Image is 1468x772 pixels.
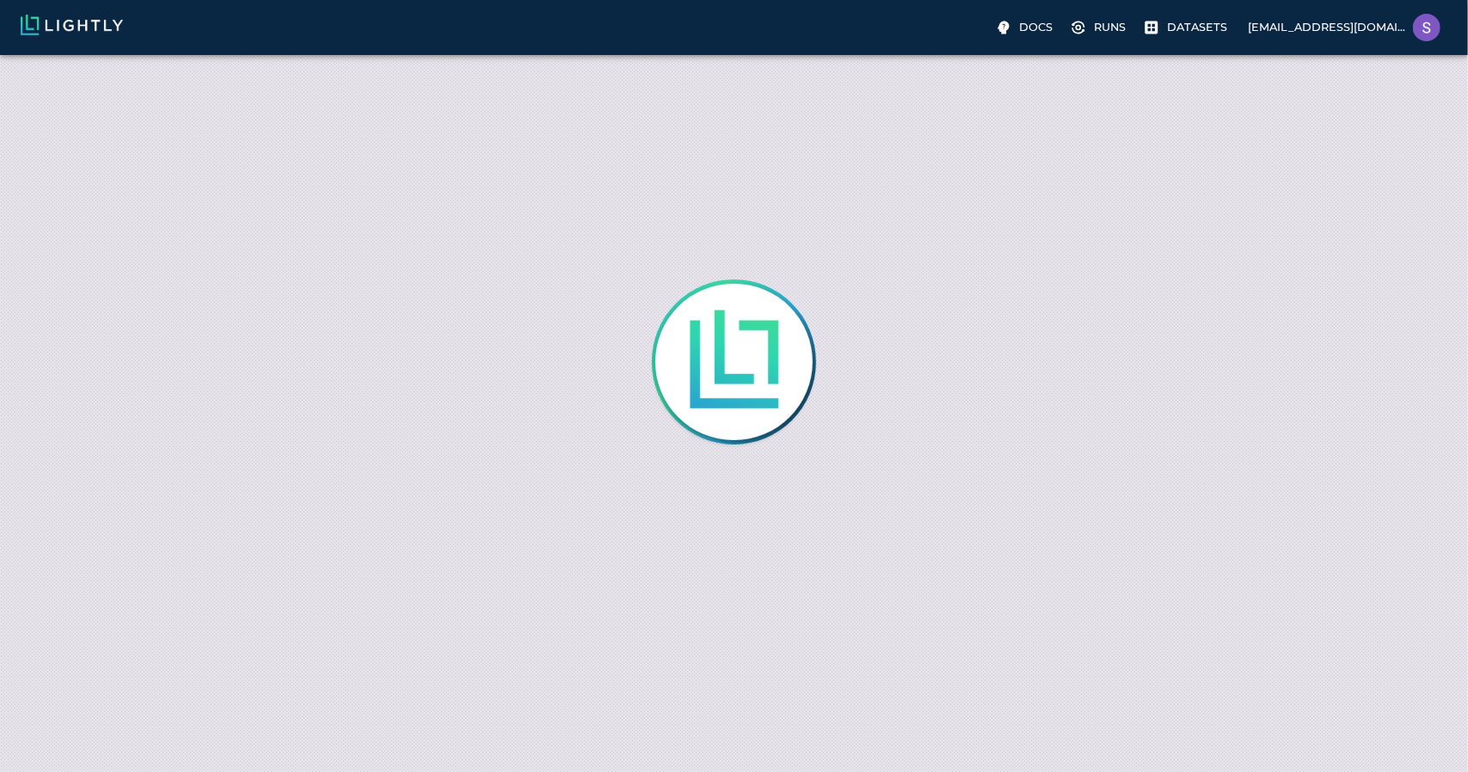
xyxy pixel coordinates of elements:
[1167,19,1227,35] p: Datasets
[1248,19,1406,35] p: [EMAIL_ADDRESS][DOMAIN_NAME]
[1413,14,1440,41] img: Saengki Park
[992,14,1060,41] label: Docs
[21,15,123,35] img: Lightly
[1094,19,1126,35] p: Runs
[1019,19,1053,35] p: Docs
[1241,9,1447,46] label: [EMAIL_ADDRESS][DOMAIN_NAME]Saengki Park
[1139,14,1234,41] label: Datasets
[675,303,794,421] img: Lightly is loading
[1066,14,1133,41] label: Runs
